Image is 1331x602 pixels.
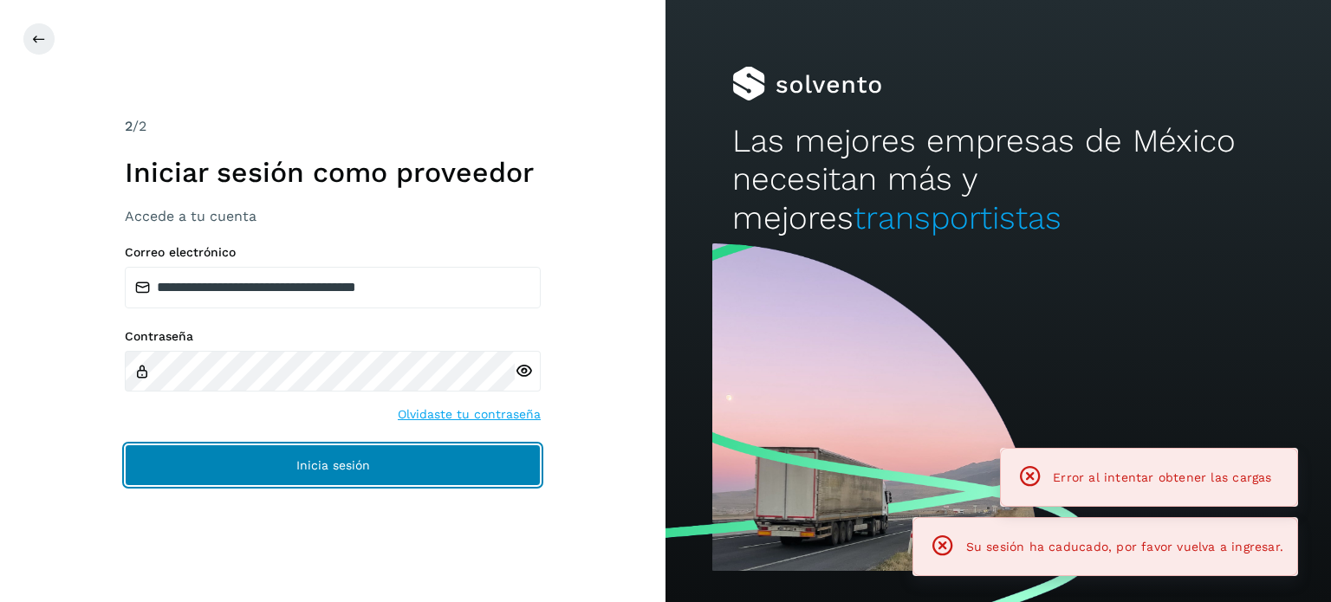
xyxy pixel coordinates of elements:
[398,405,541,424] a: Olvidaste tu contraseña
[732,122,1264,237] h2: Las mejores empresas de México necesitan más y mejores
[966,540,1283,553] span: Su sesión ha caducado, por favor vuelva a ingresar.
[125,444,541,486] button: Inicia sesión
[125,245,541,260] label: Correo electrónico
[125,329,541,344] label: Contraseña
[296,459,370,471] span: Inicia sesión
[854,199,1062,236] span: transportistas
[125,208,541,224] h3: Accede a tu cuenta
[1053,470,1271,484] span: Error al intentar obtener las cargas
[125,156,541,189] h1: Iniciar sesión como proveedor
[125,118,133,134] span: 2
[125,116,541,137] div: /2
